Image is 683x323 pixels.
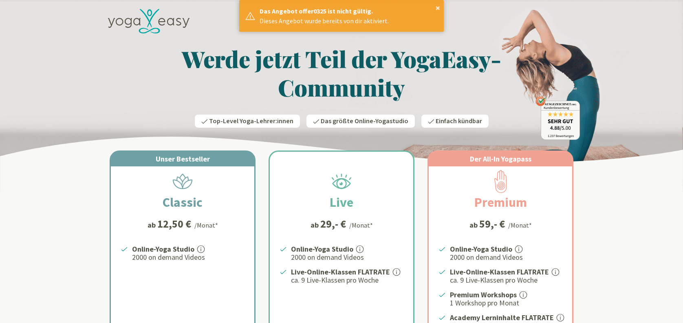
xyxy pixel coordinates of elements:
[103,44,580,102] h1: Werde jetzt Teil der YogaEasy-Community
[291,252,403,262] p: 2000 on demand Videos
[470,154,531,164] span: Der All-In Yogapass
[349,220,373,230] div: /Monat*
[450,252,562,262] p: 2000 on demand Videos
[450,290,517,299] strong: Premium Workshops
[450,313,554,322] strong: Academy Lerninhalte FLATRATE
[535,96,580,140] img: ausgezeichnet_badge.png
[450,298,562,308] p: 1 Workshop pro Monat
[194,220,218,230] div: /Monat*
[320,219,346,229] div: 29,- €
[156,154,210,164] span: Unser Bestseller
[450,244,512,254] strong: Online-Yoga Studio
[143,192,222,212] h2: Classic
[132,252,245,262] p: 2000 on demand Videos
[436,117,482,126] span: Einfach kündbar
[148,219,157,230] span: ab
[260,6,438,16] div: Das Angebot offer0325 ist nicht gültig.
[132,244,194,254] strong: Online-Yoga Studio
[157,219,191,229] div: 12,50 €
[508,220,532,230] div: /Monat*
[436,4,440,12] button: ×
[260,16,438,26] div: Dieses Angebot wurde bereits von dir aktiviert.
[450,275,562,285] p: ca. 9 Live-Klassen pro Woche
[455,192,546,212] h2: Premium
[291,275,403,285] p: ca. 9 Live-Klassen pro Woche
[450,267,549,277] strong: Live-Online-Klassen FLATRATE
[209,117,293,126] span: Top-Level Yoga-Lehrer:innen
[321,117,408,126] span: Das größte Online-Yogastudio
[479,219,505,229] div: 59,- €
[469,219,479,230] span: ab
[291,267,390,277] strong: Live-Online-Klassen FLATRATE
[291,244,353,254] strong: Online-Yoga Studio
[311,219,320,230] span: ab
[310,192,373,212] h2: Live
